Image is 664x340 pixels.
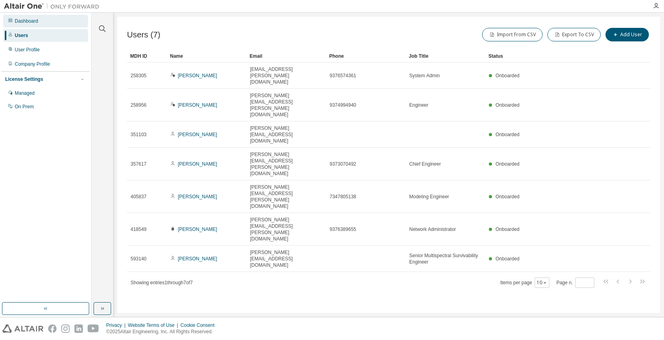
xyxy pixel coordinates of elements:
[15,47,40,53] div: User Profile
[180,322,219,328] div: Cookie Consent
[250,50,323,63] div: Email
[409,252,482,265] span: Senior Multispectral Survivability Engineer
[250,249,322,268] span: [PERSON_NAME][EMAIL_ADDRESS][DOMAIN_NAME]
[178,132,217,137] a: [PERSON_NAME]
[131,280,193,285] span: Showing entries 1 through 7 of 7
[170,50,243,63] div: Name
[330,102,356,108] span: 9374994940
[482,28,543,41] button: Import From CSV
[250,125,322,144] span: [PERSON_NAME][EMAIL_ADDRESS][DOMAIN_NAME]
[15,32,28,39] div: Users
[178,73,217,78] a: [PERSON_NAME]
[5,76,43,82] div: License Settings
[330,72,356,79] span: 9376574361
[4,2,104,10] img: Altair One
[131,193,146,200] span: 405837
[496,132,519,137] span: Onboarded
[329,50,402,63] div: Phone
[131,256,146,262] span: 593140
[409,72,440,79] span: System Admin
[74,324,83,333] img: linkedin.svg
[15,90,35,96] div: Managed
[409,102,428,108] span: Engineer
[500,277,549,288] span: Items per page
[131,102,146,108] span: 258956
[131,72,146,79] span: 258305
[496,194,519,199] span: Onboarded
[488,50,609,63] div: Status
[496,256,519,262] span: Onboarded
[330,161,356,167] span: 9373070492
[15,18,38,24] div: Dashboard
[496,73,519,78] span: Onboarded
[496,102,519,108] span: Onboarded
[178,256,217,262] a: [PERSON_NAME]
[178,227,217,232] a: [PERSON_NAME]
[250,151,322,177] span: [PERSON_NAME][EMAIL_ADDRESS][PERSON_NAME][DOMAIN_NAME]
[605,28,649,41] button: Add User
[106,322,128,328] div: Privacy
[127,30,160,39] span: Users (7)
[131,226,146,233] span: 418549
[330,226,356,233] span: 9376389655
[131,131,146,138] span: 351103
[88,324,99,333] img: youtube.svg
[130,50,164,63] div: MDH ID
[15,61,50,67] div: Company Profile
[250,184,322,209] span: [PERSON_NAME][EMAIL_ADDRESS][PERSON_NAME][DOMAIN_NAME]
[48,324,57,333] img: facebook.svg
[106,328,219,335] p: © 2025 Altair Engineering, Inc. All Rights Reserved.
[250,217,322,242] span: [PERSON_NAME][EMAIL_ADDRESS][PERSON_NAME][DOMAIN_NAME]
[61,324,70,333] img: instagram.svg
[131,161,146,167] span: 357617
[178,161,217,167] a: [PERSON_NAME]
[250,92,322,118] span: [PERSON_NAME][EMAIL_ADDRESS][PERSON_NAME][DOMAIN_NAME]
[537,279,547,286] button: 10
[409,161,441,167] span: Chief Engineer
[15,104,34,110] div: On Prem
[547,28,601,41] button: Export To CSV
[178,194,217,199] a: [PERSON_NAME]
[409,193,449,200] span: Modeling Engineer
[250,66,322,85] span: [EMAIL_ADDRESS][PERSON_NAME][DOMAIN_NAME]
[128,322,180,328] div: Website Terms of Use
[409,226,456,233] span: Network Administrator
[2,324,43,333] img: altair_logo.svg
[178,102,217,108] a: [PERSON_NAME]
[496,161,519,167] span: Onboarded
[496,227,519,232] span: Onboarded
[330,193,356,200] span: 7347805138
[409,50,482,63] div: Job Title
[557,277,594,288] span: Page n.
